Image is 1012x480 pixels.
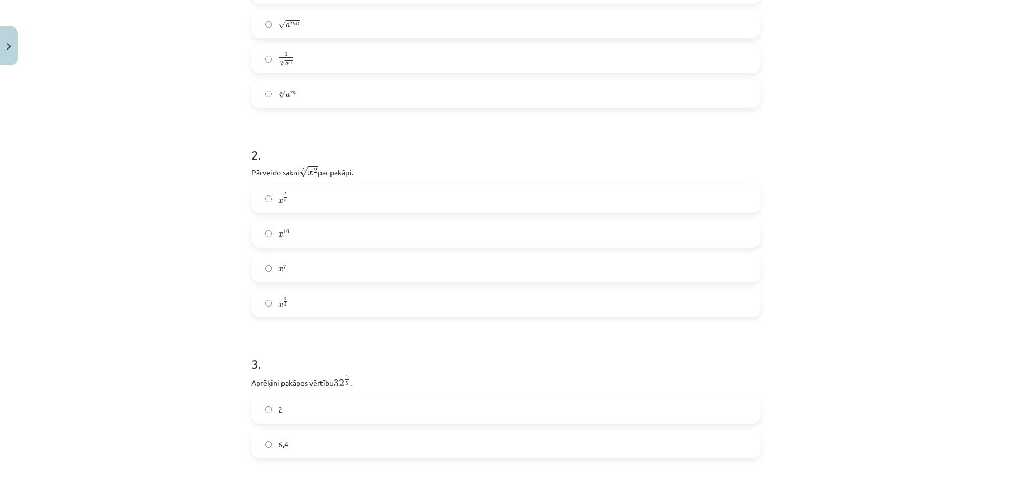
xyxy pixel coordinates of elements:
[286,93,290,97] span: a
[283,230,289,234] span: 10
[285,63,288,66] span: a
[278,439,288,450] span: 6,4
[278,303,283,308] span: x
[265,441,272,448] input: 6,4
[346,381,348,385] span: 5
[278,199,283,203] span: x
[251,129,761,162] h1: 2 .
[346,375,348,378] span: 1
[284,199,286,202] span: 5
[314,168,317,173] span: 2
[308,171,314,176] span: x
[290,22,296,25] span: m
[278,90,286,99] span: √
[286,23,290,28] span: a
[251,374,761,389] p: Aprēķini pakāpes vērtību .
[285,52,288,57] span: 1
[251,338,761,371] h1: 3 .
[278,267,283,272] span: x
[296,22,299,25] span: n
[284,303,286,306] span: 2
[284,297,286,300] span: 5
[278,232,283,237] span: x
[283,265,286,269] span: 7
[288,62,292,64] span: m
[265,406,272,413] input: 2
[290,92,296,95] span: m
[7,43,11,50] img: icon-close-lesson-0947bae3869378f0d4975bcd49f059093ad1ed9edebbc8119c70593378902aed.svg
[278,20,286,29] span: √
[299,166,308,178] span: √
[284,193,286,196] span: 2
[334,379,344,387] span: 32
[278,404,283,415] span: 2
[280,60,285,66] span: √
[251,165,761,178] p: Pārveido sakni par pakāpi.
